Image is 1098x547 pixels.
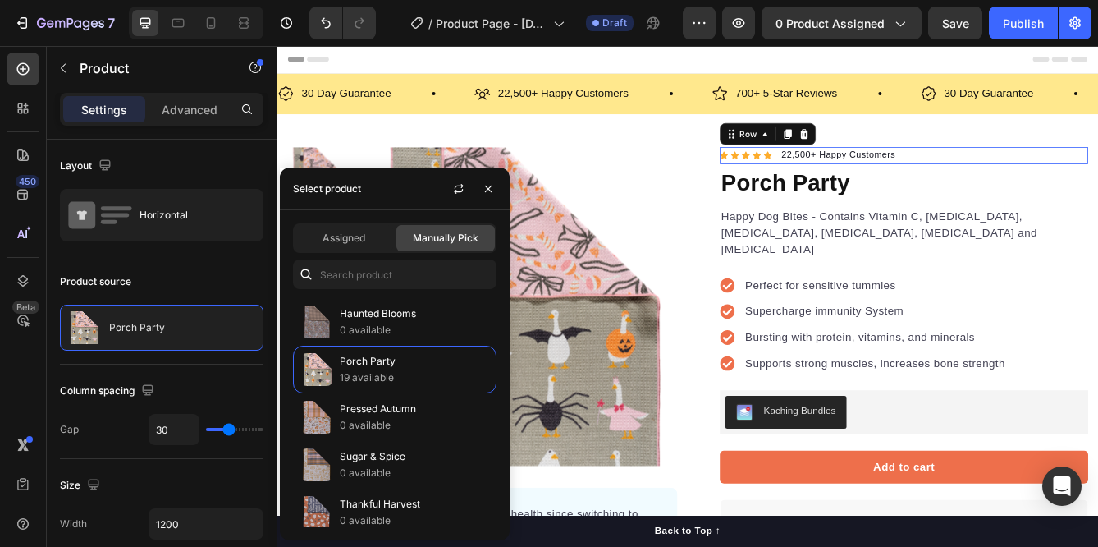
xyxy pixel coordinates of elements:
input: Auto [149,415,199,444]
div: 450 [16,175,39,188]
div: Select product [293,182,361,196]
div: Open Intercom Messenger [1042,467,1082,506]
p: Advanced [162,101,217,118]
p: 0 available [340,465,489,481]
p: Settings [81,101,127,118]
p: 30 Day Guarantee [800,46,908,70]
span: Product Page - [DATE] 20:29:23 [436,15,547,32]
div: Row [551,99,579,113]
iframe: Design area [277,46,1098,547]
img: collections [300,401,333,434]
p: Supercharge immunity System [561,309,873,329]
p: Bursting with protein, vitamins, and minerals [561,340,873,360]
div: Column spacing [60,380,158,402]
p: Thankful Harvest [340,496,489,513]
p: Product [80,58,219,78]
div: Beta [12,301,39,314]
p: 22,500+ Happy Customers [605,123,742,140]
img: collections [300,306,333,338]
p: Porch Party [340,353,489,370]
span: 0 product assigned [775,15,885,32]
p: Haunted Blooms [340,306,489,322]
p: Sugar & Spice [340,448,489,465]
button: Add to cart [531,485,972,525]
img: collections [300,496,333,529]
p: Perfect for sensitive tummies [561,278,873,297]
img: product feature img [67,311,100,344]
img: collections [300,448,333,481]
p: Pressed Autumn [340,401,489,417]
button: Save [928,7,982,39]
img: collections [300,353,333,386]
p: 0 available [340,417,489,434]
p: Happy Dog Bites - Contains Vitamin C, [MEDICAL_DATA], [MEDICAL_DATA], [MEDICAL_DATA], [MEDICAL_DA... [533,195,971,254]
div: Layout [60,155,115,177]
div: Kaching Bundles [583,430,670,447]
p: Porch Party [109,322,165,333]
p: 0 available [340,322,489,338]
input: Auto [149,509,263,539]
p: 19 available [340,370,489,386]
span: / [428,15,432,32]
button: 0 product assigned [762,7,922,39]
h1: Porch Party [531,142,972,186]
div: Undo/Redo [309,7,376,39]
span: Assigned [323,231,365,246]
div: Width [60,517,87,531]
div: Gap [60,422,79,437]
p: Supports strong muscles, increases bone strength [561,371,873,391]
p: 7 [108,13,115,33]
div: Add to cart [715,495,789,515]
div: Horizontal [140,196,240,234]
button: Kaching Bundles [538,420,683,459]
div: Size [60,475,103,497]
span: Manually Pick [413,231,478,246]
p: 700+ 5-Star Reviews [550,46,672,70]
span: Save [942,16,969,30]
p: 0 available [340,513,489,529]
button: 7 [7,7,122,39]
div: Product source [60,274,131,289]
div: Publish [1003,15,1044,32]
input: Search in Settings & Advanced [293,260,496,289]
button: Publish [989,7,1058,39]
img: KachingBundles.png [551,430,570,449]
span: Draft [602,16,627,30]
